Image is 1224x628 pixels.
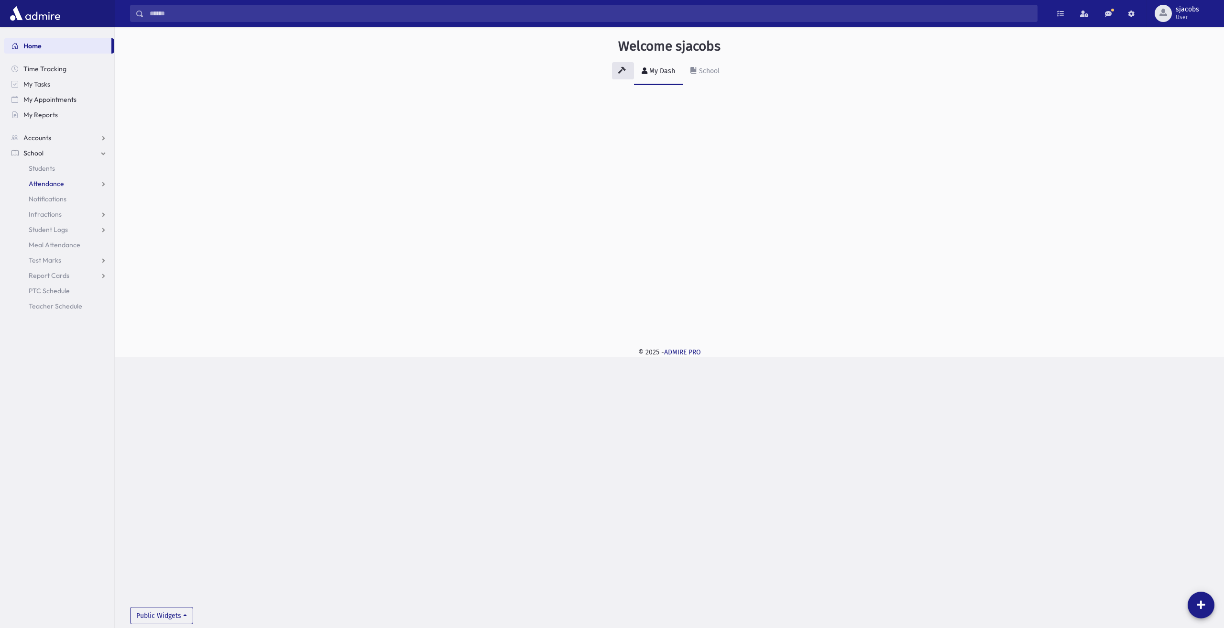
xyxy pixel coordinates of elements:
[130,607,193,624] button: Public Widgets
[4,191,114,207] a: Notifications
[4,145,114,161] a: School
[4,222,114,237] a: Student Logs
[4,207,114,222] a: Infractions
[144,5,1037,22] input: Search
[29,241,80,249] span: Meal Attendance
[697,67,720,75] div: School
[29,210,62,219] span: Infractions
[634,58,683,85] a: My Dash
[4,38,111,54] a: Home
[4,92,114,107] a: My Appointments
[4,253,114,268] a: Test Marks
[1176,6,1199,13] span: sjacobs
[618,38,721,55] h3: Welcome sjacobs
[664,348,701,356] a: ADMIRE PRO
[23,80,50,88] span: My Tasks
[29,302,82,310] span: Teacher Schedule
[4,61,114,77] a: Time Tracking
[23,42,42,50] span: Home
[683,58,727,85] a: School
[29,271,69,280] span: Report Cards
[4,107,114,122] a: My Reports
[4,130,114,145] a: Accounts
[4,268,114,283] a: Report Cards
[23,133,51,142] span: Accounts
[1176,13,1199,21] span: User
[4,283,114,298] a: PTC Schedule
[23,65,66,73] span: Time Tracking
[29,256,61,264] span: Test Marks
[29,179,64,188] span: Attendance
[4,298,114,314] a: Teacher Schedule
[4,176,114,191] a: Attendance
[29,195,66,203] span: Notifications
[23,95,76,104] span: My Appointments
[23,149,44,157] span: School
[29,225,68,234] span: Student Logs
[4,77,114,92] a: My Tasks
[647,67,675,75] div: My Dash
[130,347,1209,357] div: © 2025 -
[4,237,114,253] a: Meal Attendance
[8,4,63,23] img: AdmirePro
[4,161,114,176] a: Students
[29,286,70,295] span: PTC Schedule
[23,110,58,119] span: My Reports
[29,164,55,173] span: Students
